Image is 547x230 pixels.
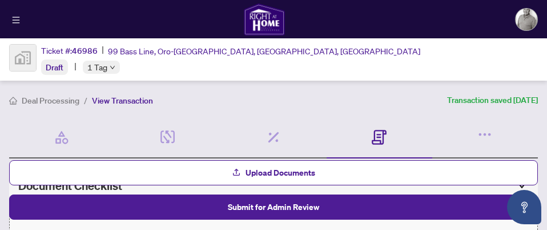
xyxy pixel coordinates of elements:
[92,96,153,106] span: View Transaction
[41,44,98,57] div: Ticket #:
[9,97,17,105] span: home
[84,94,87,107] li: /
[46,62,63,73] span: Draft
[9,160,538,185] button: Upload Documents
[228,198,319,216] span: Submit for Admin Review
[12,16,20,24] span: menu
[108,45,420,57] span: 99 Bass Line, Oro-[GEOGRAPHIC_DATA], [GEOGRAPHIC_DATA], [GEOGRAPHIC_DATA]
[244,3,285,35] img: logo
[110,65,115,70] span: down
[516,9,537,30] img: Profile Icon
[246,164,315,182] span: Upload Documents
[10,45,36,71] img: svg%3e
[507,190,541,224] button: Open asap
[22,96,79,106] span: Deal Processing
[72,46,98,56] span: 46986
[447,94,538,107] article: Transaction saved [DATE]
[9,195,538,220] button: Submit for Admin Review
[87,61,107,74] span: 1 Tag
